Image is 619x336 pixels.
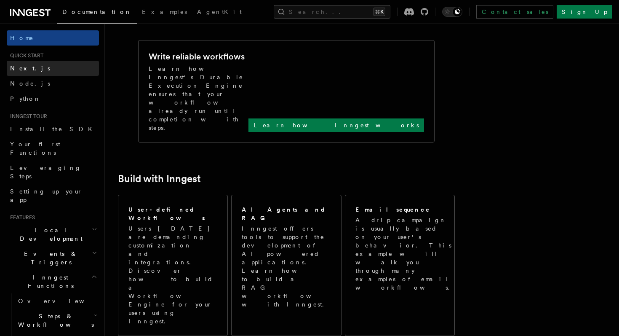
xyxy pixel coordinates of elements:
span: Documentation [62,8,132,15]
a: Home [7,30,99,46]
span: Next.js [10,65,50,72]
span: Node.js [10,80,50,87]
a: AgentKit [192,3,247,23]
a: Contact sales [476,5,553,19]
span: Setting up your app [10,188,83,203]
a: Email sequenceA drip campaign is usually based on your user's behavior. This example will walk yo... [345,195,455,336]
a: Python [7,91,99,106]
a: Documentation [57,3,137,24]
span: Local Development [7,226,92,243]
span: Inngest Functions [7,273,91,290]
button: Events & Triggers [7,246,99,270]
p: Learn how Inngest's Durable Execution Engine ensures that your workflow already run until complet... [149,65,248,132]
a: Setting up your app [7,184,99,207]
span: Inngest tour [7,113,47,120]
h2: Write reliable workflows [149,51,245,62]
kbd: ⌘K [374,8,385,16]
span: Home [10,34,34,42]
p: A drip campaign is usually based on your user's behavior. This example will walk you through many... [355,216,455,292]
span: Your first Functions [10,141,60,156]
span: Leveraging Steps [10,164,81,180]
span: AgentKit [197,8,242,15]
a: AI Agents and RAGInngest offers tools to support the development of AI-powered applications. Lear... [231,195,341,336]
a: Examples [137,3,192,23]
p: Users [DATE] are demanding customization and integrations. Discover how to build a Workflow Engin... [128,224,217,325]
h2: Email sequence [355,205,430,214]
span: Events & Triggers [7,250,92,266]
a: Your first Functions [7,137,99,160]
p: Learn how Inngest works [253,121,419,129]
a: Leveraging Steps [7,160,99,184]
button: Toggle dark mode [442,7,462,17]
a: Install the SDK [7,121,99,137]
p: Inngest offers tools to support the development of AI-powered applications. Learn how to build a ... [242,224,332,309]
button: Steps & Workflows [15,309,99,332]
a: Overview [15,293,99,309]
span: Features [7,214,35,221]
span: Quick start [7,52,43,59]
a: Node.js [7,76,99,91]
span: Install the SDK [10,126,97,132]
span: Overview [18,298,105,304]
button: Local Development [7,223,99,246]
h2: User-defined Workflows [128,205,217,222]
a: Next.js [7,61,99,76]
button: Search...⌘K [274,5,390,19]
span: Python [10,95,41,102]
span: Steps & Workflows [15,312,94,329]
span: Examples [142,8,187,15]
button: Inngest Functions [7,270,99,293]
a: Build with Inngest [118,173,201,185]
h2: AI Agents and RAG [242,205,332,222]
a: Sign Up [557,5,612,19]
a: Learn how Inngest works [248,118,424,132]
a: User-defined WorkflowsUsers [DATE] are demanding customization and integrations. Discover how to ... [118,195,228,336]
